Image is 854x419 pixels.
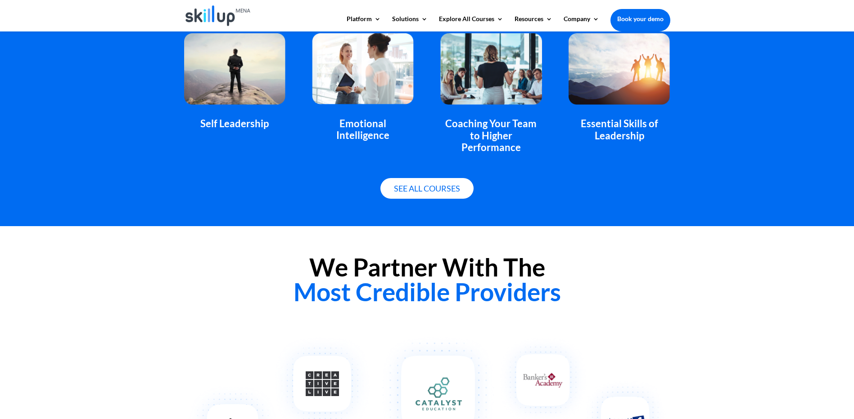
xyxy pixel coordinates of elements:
[184,33,285,104] img: featured_courses_leadership_1
[704,322,854,419] iframe: Chat Widget
[569,118,670,142] div: Essential Skills of Leadership
[392,16,428,31] a: Solutions
[440,33,542,104] img: featured_courses_leadership_3
[440,118,542,153] div: Coaching Your Team to Higher Performance
[564,16,599,31] a: Company
[184,118,285,129] div: Self Leadership
[439,16,503,31] a: Explore All Courses
[610,9,670,29] a: Book your demo
[515,16,552,31] a: Resources
[347,16,381,31] a: Platform
[312,118,413,142] div: Emotional Intelligence
[380,178,474,199] a: See all courses
[569,33,670,104] img: featured_courses_leadership_4
[185,5,251,26] img: Skillup Mena
[312,33,413,104] img: featured_courses_leadership_2
[184,255,670,309] h2: We Partner With The
[294,277,561,307] span: Most Credible Providers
